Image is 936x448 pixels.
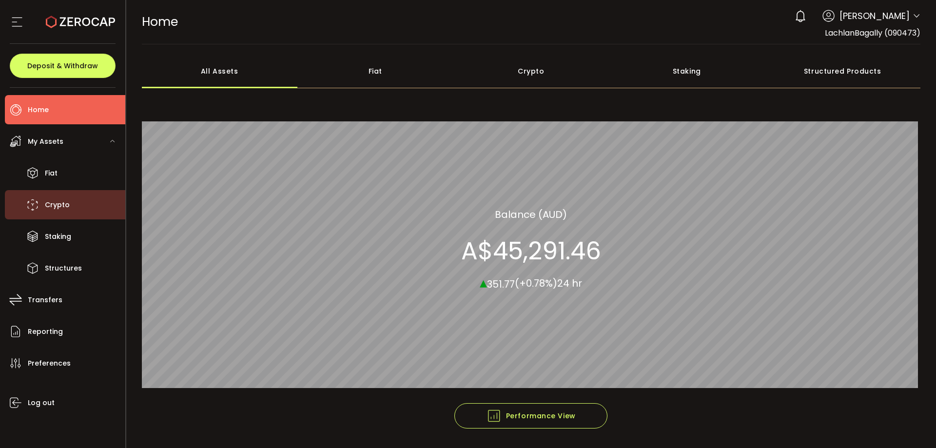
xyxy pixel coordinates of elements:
[45,166,58,180] span: Fiat
[45,230,71,244] span: Staking
[28,396,55,410] span: Log out
[839,9,910,22] span: [PERSON_NAME]
[10,54,116,78] button: Deposit & Withdraw
[27,62,98,69] span: Deposit & Withdraw
[480,272,487,292] span: ▴
[453,54,609,88] div: Crypto
[454,403,607,429] button: Performance View
[825,27,920,39] span: LachlanBagally (090473)
[765,54,921,88] div: Structured Products
[557,276,582,290] span: 24 hr
[487,409,576,423] span: Performance View
[515,276,557,290] span: (+0.78%)
[297,54,453,88] div: Fiat
[495,207,567,221] section: Balance (AUD)
[142,13,178,30] span: Home
[28,103,49,117] span: Home
[45,198,70,212] span: Crypto
[487,277,515,291] span: 351.77
[609,54,765,88] div: Staking
[28,135,63,149] span: My Assets
[142,54,298,88] div: All Assets
[461,236,601,265] section: A$45,291.46
[822,343,936,448] iframe: Chat Widget
[45,261,82,275] span: Structures
[28,293,62,307] span: Transfers
[28,325,63,339] span: Reporting
[28,356,71,370] span: Preferences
